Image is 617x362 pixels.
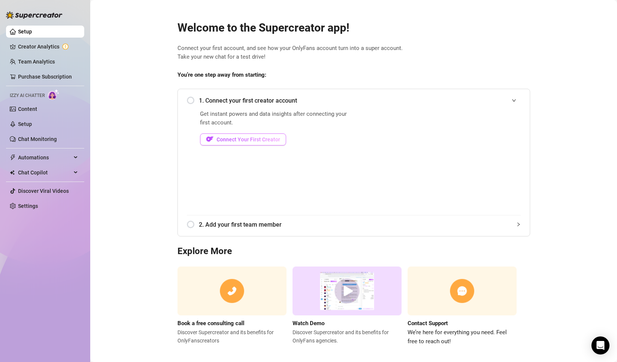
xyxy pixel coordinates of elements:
[199,220,521,229] span: 2. Add your first team member
[10,92,45,99] span: Izzy AI Chatter
[48,89,59,100] img: AI Chatter
[293,267,402,346] a: Watch DemoDiscover Supercreator and its benefits for OnlyFans agencies.
[200,110,352,127] span: Get instant powers and data insights after connecting your first account.
[177,71,266,78] strong: You’re one step away from starting:
[10,154,16,161] span: thunderbolt
[187,91,521,110] div: 1. Connect your first creator account
[6,11,62,19] img: logo-BBDzfeDw.svg
[18,121,32,127] a: Setup
[18,41,78,53] a: Creator Analytics exclamation-circle
[18,74,72,80] a: Purchase Subscription
[408,328,517,346] span: We’re here for everything you need. Feel free to reach out!
[18,151,71,164] span: Automations
[177,267,287,346] a: Book a free consulting callDiscover Supercreator and its benefits for OnlyFanscreators
[187,215,521,234] div: 2. Add your first team member
[177,21,530,35] h2: Welcome to the Supercreator app!
[18,136,57,142] a: Chat Monitoring
[370,110,521,206] iframe: Add Creators
[293,328,402,345] span: Discover Supercreator and its benefits for OnlyFans agencies.
[206,135,214,143] img: OF
[18,188,69,194] a: Discover Viral Videos
[200,133,286,145] button: OFConnect Your First Creator
[293,267,402,316] img: supercreator demo
[18,203,38,209] a: Settings
[177,320,244,327] strong: Book a free consulting call
[18,59,55,65] a: Team Analytics
[512,98,516,103] span: expanded
[18,106,37,112] a: Content
[177,328,287,345] span: Discover Supercreator and its benefits for OnlyFans creators
[18,29,32,35] a: Setup
[516,222,521,227] span: collapsed
[200,133,352,145] a: OFConnect Your First Creator
[408,320,448,327] strong: Contact Support
[293,320,324,327] strong: Watch Demo
[591,336,609,354] div: Open Intercom Messenger
[177,245,530,257] h3: Explore More
[217,136,280,142] span: Connect Your First Creator
[199,96,521,105] span: 1. Connect your first creator account
[177,44,530,62] span: Connect your first account, and see how your OnlyFans account turn into a super account. Take you...
[408,267,517,316] img: contact support
[10,170,15,175] img: Chat Copilot
[18,167,71,179] span: Chat Copilot
[177,267,287,316] img: consulting call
